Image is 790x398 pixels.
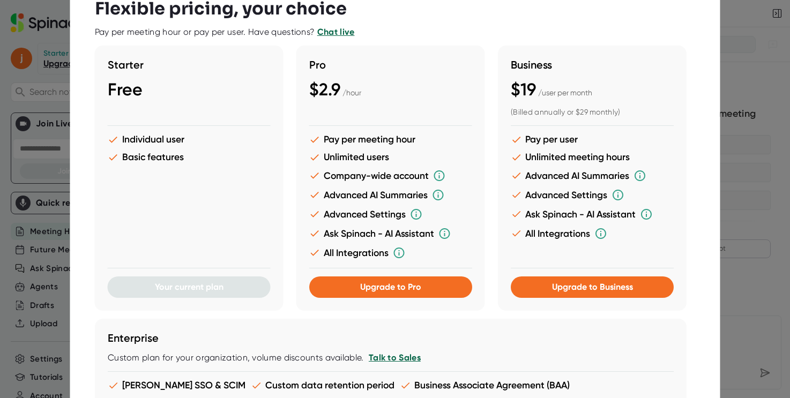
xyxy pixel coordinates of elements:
[309,134,472,145] li: Pay per meeting hour
[511,108,674,117] div: (Billed annually or $29 monthly)
[108,58,271,71] h3: Starter
[511,134,674,145] li: Pay per user
[309,79,340,100] span: $2.9
[511,169,674,182] li: Advanced AI Summaries
[108,352,674,363] div: Custom plan for your organization, volume discounts available.
[511,189,674,201] li: Advanced Settings
[309,227,472,240] li: Ask Spinach - AI Assistant
[309,276,472,298] button: Upgrade to Pro
[342,88,361,97] span: / hour
[108,276,271,298] button: Your current plan
[538,88,592,97] span: / user per month
[309,152,472,163] li: Unlimited users
[511,208,674,221] li: Ask Spinach - AI Assistant
[309,246,472,259] li: All Integrations
[108,152,271,163] li: Basic features
[251,380,394,391] li: Custom data retention period
[108,79,143,100] span: Free
[511,276,674,298] button: Upgrade to Business
[108,134,271,145] li: Individual user
[309,208,472,221] li: Advanced Settings
[155,282,223,292] span: Your current plan
[309,189,472,201] li: Advanced AI Summaries
[309,58,472,71] h3: Pro
[511,227,674,240] li: All Integrations
[551,282,632,292] span: Upgrade to Business
[317,27,355,37] a: Chat live
[108,380,245,391] li: [PERSON_NAME] SSO & SCIM
[360,282,421,292] span: Upgrade to Pro
[368,352,420,363] a: Talk to Sales
[95,27,355,37] div: Pay per meeting hour or pay per user. Have questions?
[108,332,674,344] h3: Enterprise
[511,152,674,163] li: Unlimited meeting hours
[511,79,536,100] span: $19
[309,169,472,182] li: Company-wide account
[511,58,674,71] h3: Business
[400,380,570,391] li: Business Associate Agreement (BAA)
